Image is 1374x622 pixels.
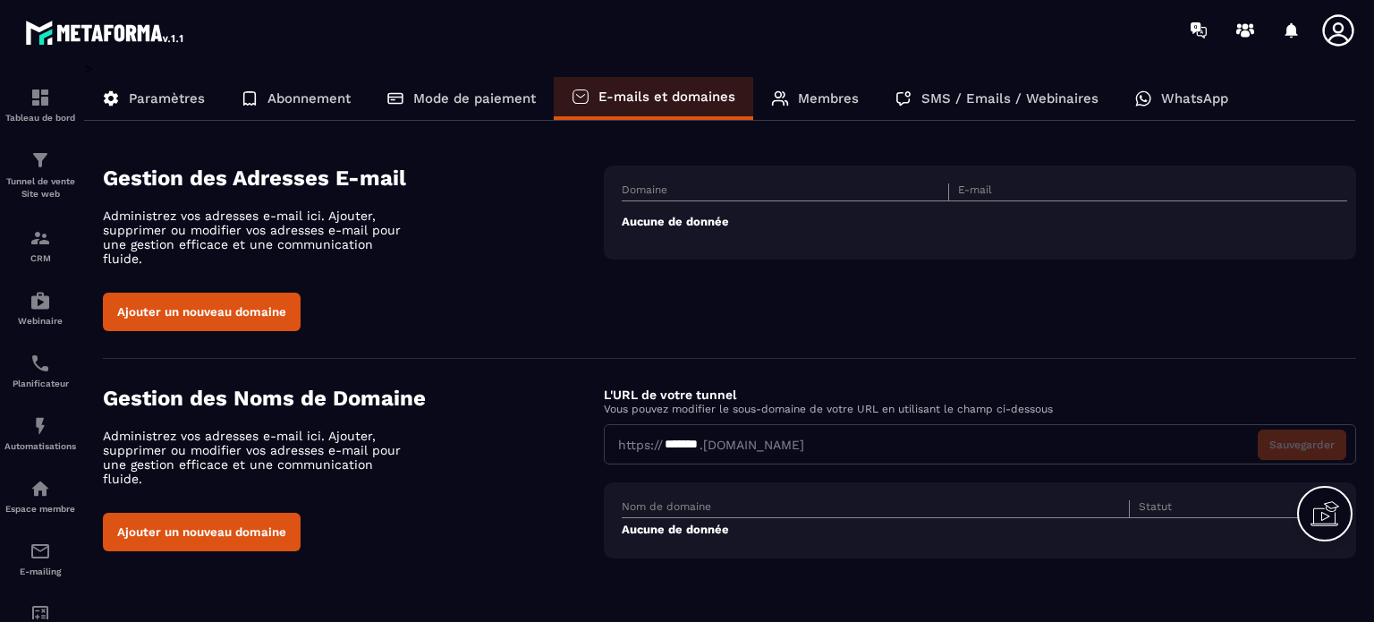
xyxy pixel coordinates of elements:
td: Aucune de donnée [622,518,1347,541]
img: automations [30,478,51,499]
p: CRM [4,253,76,263]
a: formationformationTableau de bord [4,73,76,136]
p: Webinaire [4,316,76,326]
p: Planificateur [4,379,76,388]
p: Paramètres [129,90,205,107]
img: automations [30,415,51,437]
button: Ajouter un nouveau domaine [103,293,301,331]
p: Vous pouvez modifier le sous-domaine de votre URL en utilisant le champ ci-dessous [604,403,1356,415]
p: E-mailing [4,567,76,576]
a: automationsautomationsEspace membre [4,464,76,527]
th: Statut [1130,500,1311,518]
p: Espace membre [4,504,76,514]
p: Tunnel de vente Site web [4,175,76,200]
img: formation [30,87,51,108]
div: > [84,60,1356,585]
p: E-mails et domaines [598,89,735,105]
p: Tableau de bord [4,113,76,123]
h4: Gestion des Noms de Domaine [103,386,604,411]
p: SMS / Emails / Webinaires [921,90,1098,107]
button: Ajouter un nouveau domaine [103,513,301,551]
h4: Gestion des Adresses E-mail [103,166,604,191]
label: L'URL de votre tunnel [604,388,736,402]
img: scheduler [30,353,51,374]
img: automations [30,290,51,311]
th: E-mail [948,183,1275,201]
a: formationformationTunnel de vente Site web [4,136,76,214]
img: formation [30,227,51,249]
p: WhatsApp [1161,90,1228,107]
p: Membres [798,90,859,107]
td: Aucune de donnée [622,201,1347,243]
p: Administrez vos adresses e-mail ici. Ajouter, supprimer ou modifier vos adresses e-mail pour une ... [103,429,416,486]
th: Nom de domaine [622,500,1129,518]
a: formationformationCRM [4,214,76,277]
img: logo [25,16,186,48]
img: formation [30,149,51,171]
p: Abonnement [267,90,351,107]
a: automationsautomationsAutomatisations [4,402,76,464]
p: Administrez vos adresses e-mail ici. Ajouter, supprimer ou modifier vos adresses e-mail pour une ... [103,209,416,266]
a: automationsautomationsWebinaire [4,277,76,339]
th: Domaine [622,183,948,201]
p: Automatisations [4,441,76,451]
a: emailemailE-mailing [4,527,76,590]
p: Mode de paiement [413,90,536,107]
a: schedulerschedulerPlanificateur [4,339,76,402]
img: email [30,541,51,562]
